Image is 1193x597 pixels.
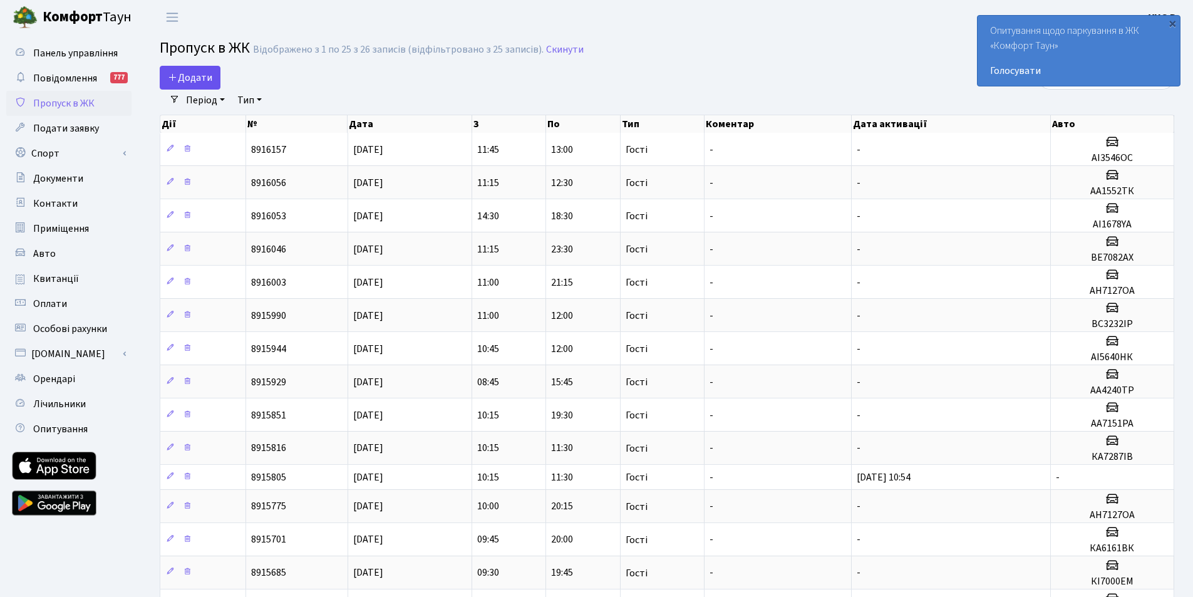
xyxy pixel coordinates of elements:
span: Оплати [33,297,67,311]
span: Орендарі [33,372,75,386]
span: Особові рахунки [33,322,107,336]
span: - [710,500,713,514]
span: - [710,209,713,223]
span: - [857,408,860,422]
span: - [857,342,860,356]
span: Додати [168,71,212,85]
h5: АА1552ТК [1056,185,1169,197]
span: [DATE] [353,242,383,256]
a: Особові рахунки [6,316,132,341]
a: Спорт [6,141,132,166]
span: 21:15 [551,276,573,289]
span: - [857,309,860,323]
h5: АА7151РА [1056,418,1169,430]
span: [DATE] [353,442,383,455]
div: Відображено з 1 по 25 з 26 записів (відфільтровано з 25 записів). [253,44,544,56]
span: Авто [33,247,56,261]
button: Переключити навігацію [157,7,188,28]
b: УНО Р. [1149,11,1178,24]
a: Період [181,90,230,111]
span: 12:30 [551,176,573,190]
span: [DATE] [353,566,383,580]
h5: АІ3546ОС [1056,152,1169,164]
span: Таун [43,7,132,28]
span: - [710,533,713,547]
span: Документи [33,172,83,185]
span: Приміщення [33,222,89,236]
span: 10:15 [477,470,499,484]
span: Гості [626,444,648,454]
span: 11:15 [477,242,499,256]
a: Контакти [6,191,132,216]
span: - [857,176,860,190]
span: - [710,442,713,455]
span: - [857,442,860,455]
span: 19:45 [551,566,573,580]
a: Приміщення [6,216,132,241]
th: Коментар [705,115,852,133]
span: - [710,342,713,356]
span: [DATE] [353,375,383,389]
span: [DATE] [353,500,383,514]
span: - [710,566,713,580]
span: [DATE] [353,276,383,289]
span: Гості [626,244,648,254]
a: Оплати [6,291,132,316]
span: 12:00 [551,309,573,323]
span: 10:00 [477,500,499,514]
span: 10:15 [477,442,499,455]
th: Дата активації [852,115,1050,133]
span: Гості [626,145,648,155]
a: Орендарі [6,366,132,392]
span: Подати заявку [33,122,99,135]
a: Квитанції [6,266,132,291]
span: 10:15 [477,408,499,422]
span: 10:45 [477,342,499,356]
span: - [857,209,860,223]
span: Гості [626,344,648,354]
span: Гості [626,568,648,578]
span: 8916053 [251,209,286,223]
span: 11:00 [477,276,499,289]
span: 08:45 [477,375,499,389]
span: 09:30 [477,566,499,580]
h5: АІ5640НК [1056,351,1169,363]
span: Повідомлення [33,71,97,85]
span: 8916003 [251,276,286,289]
th: Дії [160,115,246,133]
th: З [472,115,546,133]
span: Гості [626,410,648,420]
span: 8915851 [251,408,286,422]
span: - [710,309,713,323]
span: - [857,533,860,547]
span: [DATE] [353,176,383,190]
span: Опитування [33,422,88,436]
span: Пропуск в ЖК [33,96,95,110]
span: 15:45 [551,375,573,389]
span: Гості [626,535,648,545]
span: Гості [626,178,648,188]
span: 11:00 [477,309,499,323]
span: 8915775 [251,500,286,514]
h5: КІ7000EM [1056,576,1169,588]
span: Гості [626,377,648,387]
span: [DATE] [353,470,383,484]
span: 8915929 [251,375,286,389]
h5: КА7287ІВ [1056,451,1169,463]
span: - [857,500,860,514]
span: 8915701 [251,533,286,547]
span: - [710,375,713,389]
span: Гості [626,472,648,482]
a: Опитування [6,417,132,442]
a: Повідомлення777 [6,66,132,91]
span: Пропуск в ЖК [160,37,250,59]
span: Гості [626,502,648,512]
span: Контакти [33,197,78,210]
th: По [546,115,620,133]
span: - [857,566,860,580]
th: Авто [1051,115,1174,133]
span: - [710,176,713,190]
h5: АН7127ОА [1056,509,1169,521]
span: 14:30 [477,209,499,223]
div: Опитування щодо паркування в ЖК «Комфорт Таун» [978,16,1180,86]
